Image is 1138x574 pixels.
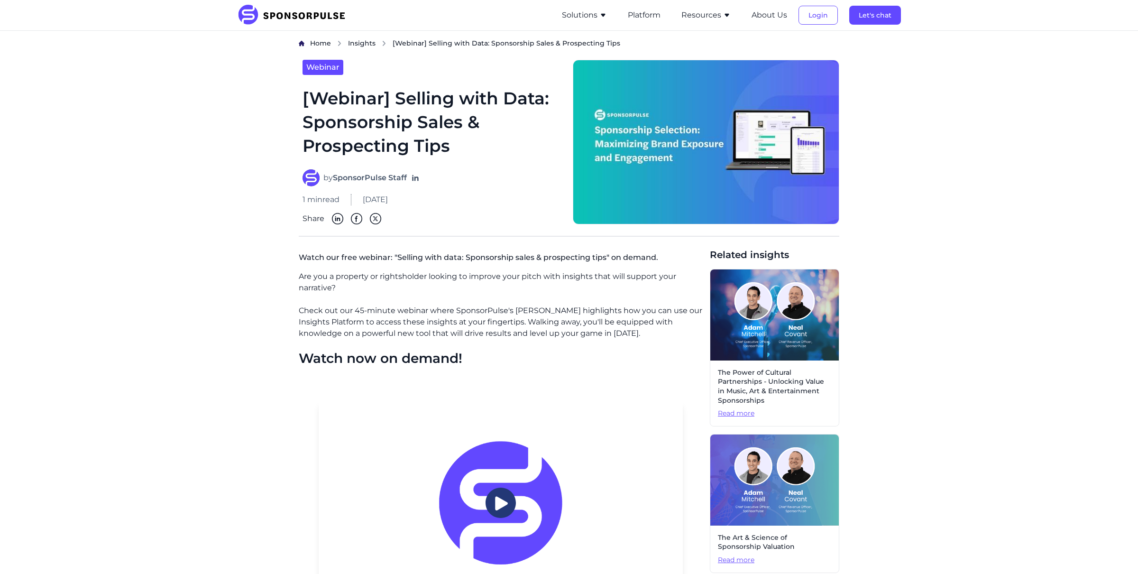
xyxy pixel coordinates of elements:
img: SponsorPulse [237,5,352,26]
a: Login [798,11,838,19]
img: Linkedin [332,213,343,224]
a: Platform [628,11,661,19]
button: Let's chat [849,6,901,25]
span: by [323,172,407,184]
span: [Webinar] Selling with Data: Sponsorship Sales & Prospecting Tips [393,38,620,48]
a: Insights [348,38,376,48]
img: SponsorPulse Staff [303,169,320,186]
img: chevron right [337,40,342,46]
span: Share [303,213,324,224]
strong: SponsorPulse Staff [333,173,407,182]
a: Let's chat [849,11,901,19]
a: The Art & Science of Sponsorship ValuationRead more [710,434,839,573]
a: About Us [752,11,787,19]
img: On-Demand-Webinar Cover Image [710,435,839,526]
img: Webinar header image [710,269,839,361]
h2: Watch now on demand! [299,351,702,367]
img: Play Video [486,488,516,518]
span: Read more [718,555,831,565]
span: [DATE] [363,194,388,205]
a: Webinar [303,60,343,75]
img: Strategic sponsorship selection [573,60,839,224]
p: Are you a property or rightsholder looking to improve your pitch with insights that will support ... [299,271,702,294]
p: Check out our 45-minute webinar where SponsorPulse's [PERSON_NAME] highlights how you can use our... [299,305,702,339]
a: Follow on LinkedIn [411,173,420,183]
a: Home [310,38,331,48]
img: Twitter [370,213,381,224]
img: chevron right [381,40,387,46]
button: Resources [681,9,731,21]
a: The Power of Cultural Partnerships - Unlocking Value in Music, Art & Entertainment SponsorshipsRe... [710,269,839,426]
iframe: Chat Widget [1091,528,1138,574]
span: The Art & Science of Sponsorship Valuation [718,533,831,552]
button: Login [798,6,838,25]
span: Read more [718,409,831,418]
span: Related insights [710,248,839,261]
img: Home [299,40,304,46]
h1: [Webinar] Selling with Data: Sponsorship Sales & Prospecting Tips [303,86,561,158]
button: About Us [752,9,787,21]
img: Facebook [351,213,362,224]
span: The Power of Cultural Partnerships - Unlocking Value in Music, Art & Entertainment Sponsorships [718,368,831,405]
span: Home [310,39,331,47]
p: Watch our free webinar: "Selling with data: Sponsorship sales & prospecting tips" on demand. [299,248,702,271]
button: Solutions [562,9,607,21]
button: Platform [628,9,661,21]
span: Insights [348,39,376,47]
span: 1 min read [303,194,340,205]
